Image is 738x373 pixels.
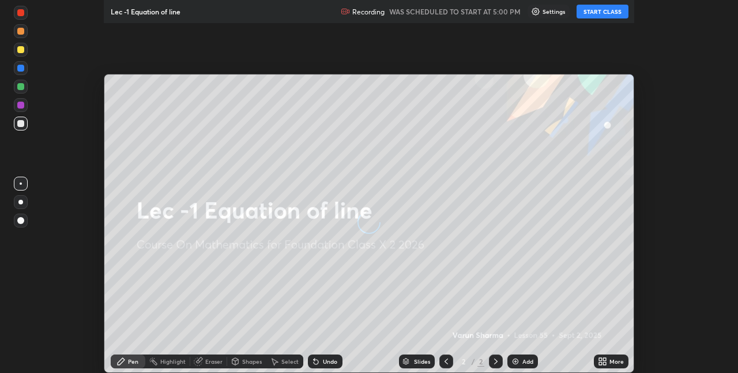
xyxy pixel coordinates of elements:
[543,9,565,14] p: Settings
[389,6,521,17] h5: WAS SCHEDULED TO START AT 5:00 PM
[341,7,350,16] img: recording.375f2c34.svg
[609,359,624,364] div: More
[477,356,484,367] div: 2
[323,359,337,364] div: Undo
[281,359,299,364] div: Select
[414,359,430,364] div: Slides
[522,359,533,364] div: Add
[128,359,138,364] div: Pen
[352,8,385,16] p: Recording
[458,358,469,365] div: 2
[531,7,540,16] img: class-settings-icons
[205,359,223,364] div: Eraser
[511,357,520,366] img: add-slide-button
[111,7,180,16] p: Lec -1 Equation of line
[242,359,262,364] div: Shapes
[577,5,628,18] button: START CLASS
[472,358,475,365] div: /
[160,359,186,364] div: Highlight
